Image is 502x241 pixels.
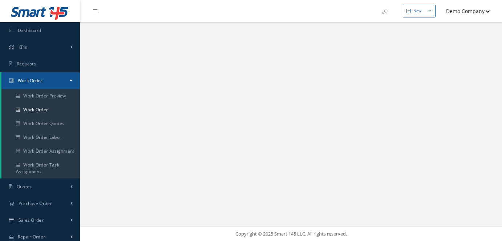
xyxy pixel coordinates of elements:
[1,72,80,89] a: Work Order
[18,77,42,84] span: Work Order
[413,8,422,14] div: New
[17,61,36,67] span: Requests
[1,158,80,178] a: Work Order Task Assignment
[1,144,80,158] a: Work Order Assignment
[439,4,490,18] button: Demo Company
[19,44,27,50] span: KPIs
[19,200,52,206] span: Purchase Order
[19,217,44,223] span: Sales Order
[18,234,45,240] span: Repair Order
[17,184,32,190] span: Quotes
[403,5,436,17] button: New
[1,130,80,144] a: Work Order Labor
[1,117,80,130] a: Work Order Quotes
[1,103,80,117] a: Work Order
[1,89,80,103] a: Work Order Preview
[87,230,495,238] div: Copyright © 2025 Smart 145 LLC. All rights reserved.
[18,27,41,33] span: Dashboard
